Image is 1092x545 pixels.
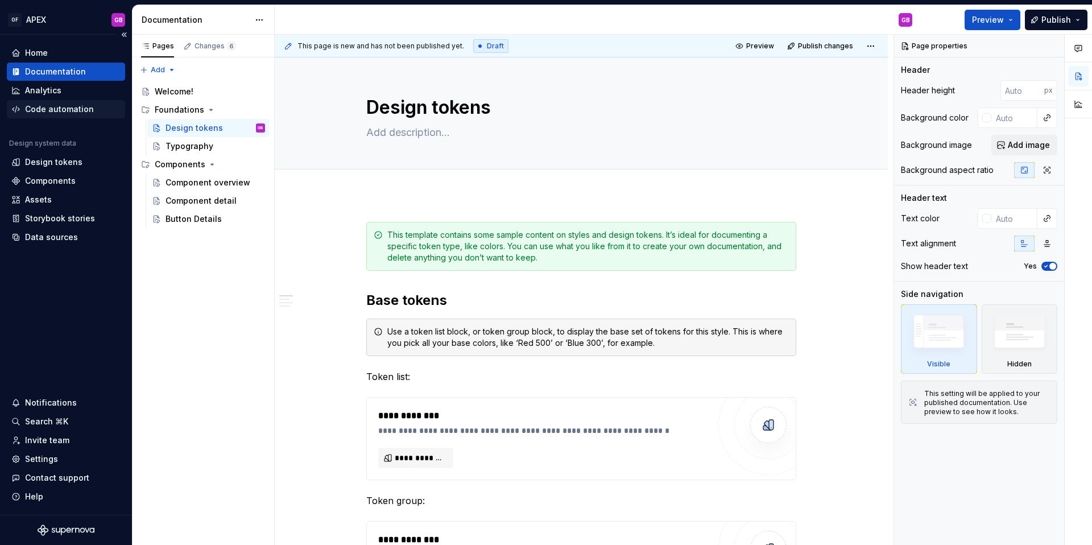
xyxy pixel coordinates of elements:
div: Side navigation [901,288,963,300]
a: Code automation [7,100,125,118]
div: Header [901,64,930,76]
button: OFAPEXGB [2,7,130,32]
div: Component detail [166,195,237,207]
a: Component detail [147,192,270,210]
a: Data sources [7,228,125,246]
div: Button Details [166,213,222,225]
div: GB [114,15,123,24]
a: Settings [7,450,125,468]
div: Analytics [25,85,61,96]
div: This setting will be applied to your published documentation. Use preview to see how it looks. [924,389,1050,416]
div: Notifications [25,397,77,408]
a: Analytics [7,81,125,100]
div: OF [8,13,22,27]
div: Design tokens [25,156,82,168]
button: Publish [1025,10,1087,30]
svg: Supernova Logo [38,525,94,536]
button: Notifications [7,394,125,412]
a: Documentation [7,63,125,81]
button: Add image [991,135,1057,155]
div: GB [901,15,910,24]
button: Preview [732,38,779,54]
span: Preview [972,14,1004,26]
button: Help [7,488,125,506]
span: 6 [227,42,236,51]
div: Background image [901,139,972,151]
div: Pages [141,42,174,51]
input: Auto [1000,80,1044,101]
input: Auto [991,108,1037,128]
a: Components [7,172,125,190]
div: Components [25,175,76,187]
button: Collapse sidebar [116,27,132,43]
a: Storybook stories [7,209,125,228]
div: Home [25,47,48,59]
div: Settings [25,453,58,465]
div: Documentation [142,14,249,26]
p: Token list: [366,370,796,383]
div: Help [25,491,43,502]
a: Assets [7,191,125,209]
div: Components [155,159,205,170]
a: Button Details [147,210,270,228]
span: Publish changes [798,42,853,51]
button: Contact support [7,469,125,487]
div: Invite team [25,435,69,446]
div: Contact support [25,472,89,484]
button: Preview [965,10,1020,30]
label: Yes [1024,262,1037,271]
div: Design system data [9,139,76,148]
div: Code automation [25,104,94,115]
div: Foundations [136,101,270,119]
button: Search ⌘K [7,412,125,431]
div: Page tree [136,82,270,228]
div: Visible [927,360,950,369]
span: Add image [1008,139,1050,151]
button: Add [136,62,179,78]
div: GB [258,122,263,134]
h2: Base tokens [366,291,796,309]
a: Welcome! [136,82,270,101]
span: Preview [746,42,774,51]
a: Typography [147,137,270,155]
input: Auto [991,208,1037,229]
div: Show header text [901,261,968,272]
div: Text alignment [901,238,956,249]
div: Foundations [155,104,204,115]
div: Visible [901,304,977,374]
div: Data sources [25,232,78,243]
span: Add [151,65,165,75]
div: Storybook stories [25,213,95,224]
div: Assets [25,194,52,205]
textarea: Design tokens [364,94,794,121]
a: Design tokensGB [147,119,270,137]
div: Text color [901,213,940,224]
span: Draft [487,42,504,51]
button: Publish changes [784,38,858,54]
div: APEX [26,14,46,26]
div: Typography [166,141,213,152]
div: Documentation [25,66,86,77]
p: px [1044,86,1053,95]
span: This page is new and has not been published yet. [297,42,464,51]
a: Home [7,44,125,62]
a: Component overview [147,174,270,192]
div: Search ⌘K [25,416,68,427]
div: Hidden [982,304,1058,374]
div: Component overview [166,177,250,188]
span: Publish [1041,14,1071,26]
div: Use a token list block, or token group block, to display the base set of tokens for this style. T... [387,326,789,349]
div: Components [136,155,270,174]
div: Design tokens [166,122,223,134]
div: Background color [901,112,969,123]
a: Design tokens [7,153,125,171]
a: Invite team [7,431,125,449]
div: Changes [195,42,236,51]
div: This template contains some sample content on styles and design tokens. It’s ideal for documentin... [387,229,789,263]
div: Header height [901,85,955,96]
div: Welcome! [155,86,193,97]
div: Background aspect ratio [901,164,994,176]
p: Token group: [366,494,796,507]
div: Header text [901,192,947,204]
